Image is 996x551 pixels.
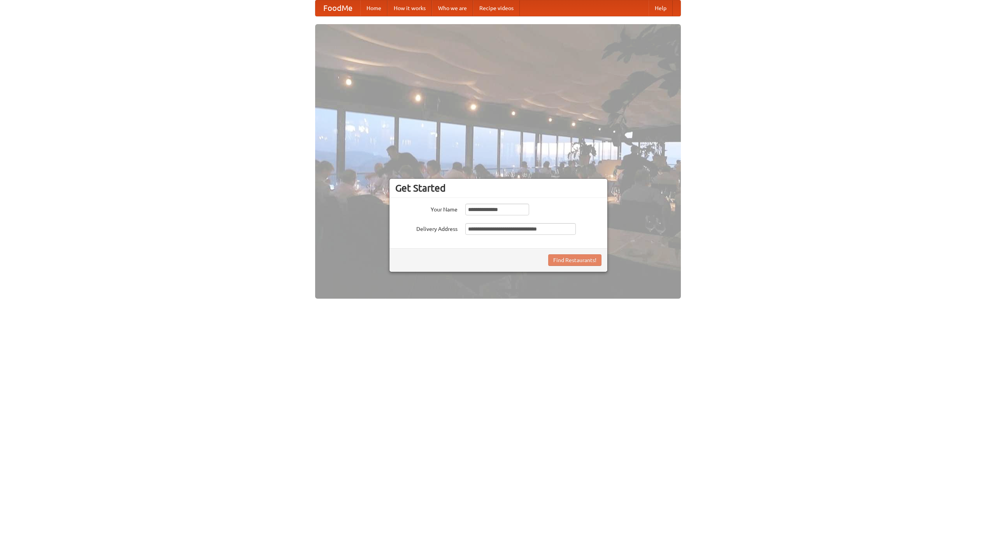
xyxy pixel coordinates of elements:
a: Help [649,0,673,16]
a: FoodMe [316,0,360,16]
button: Find Restaurants! [548,254,601,266]
a: How it works [388,0,432,16]
h3: Get Started [395,182,601,194]
label: Your Name [395,204,458,213]
label: Delivery Address [395,223,458,233]
a: Recipe videos [473,0,520,16]
a: Home [360,0,388,16]
a: Who we are [432,0,473,16]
